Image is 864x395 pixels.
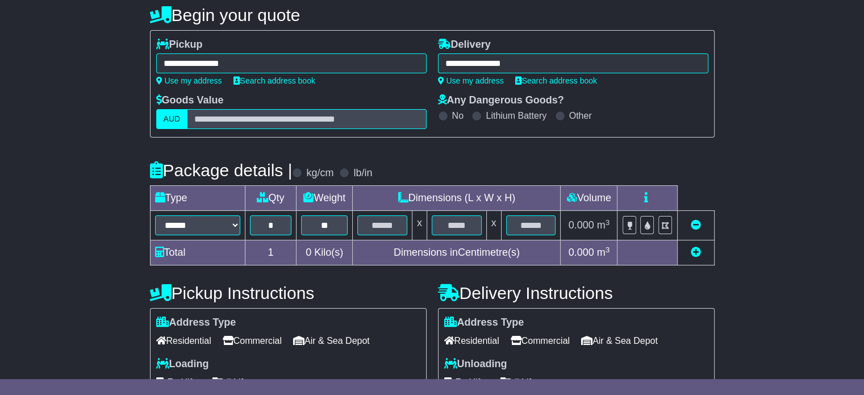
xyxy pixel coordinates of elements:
span: 0.000 [569,219,594,231]
span: 0.000 [569,247,594,258]
sup: 3 [606,218,610,227]
td: Dimensions in Centimetre(s) [353,240,561,265]
td: Kilo(s) [297,240,353,265]
span: Commercial [223,332,282,350]
sup: 3 [606,246,610,254]
label: Any Dangerous Goods? [438,94,564,107]
h4: Pickup Instructions [150,284,427,302]
a: Search address book [515,76,597,85]
label: Loading [156,358,209,371]
h4: Delivery Instructions [438,284,715,302]
span: m [597,247,610,258]
a: Use my address [438,76,504,85]
span: Tail Lift [494,373,534,391]
a: Add new item [691,247,701,258]
span: Tail Lift [206,373,246,391]
label: lb/in [353,167,372,180]
td: Type [150,186,245,211]
label: Goods Value [156,94,224,107]
label: kg/cm [306,167,333,180]
label: AUD [156,109,188,129]
td: Dimensions (L x W x H) [353,186,561,211]
td: Qty [245,186,297,211]
span: Air & Sea Depot [293,332,370,350]
span: Air & Sea Depot [581,332,658,350]
span: Forklift [444,373,483,391]
label: Delivery [438,39,491,51]
label: Other [569,110,592,121]
td: x [412,211,427,240]
label: Address Type [444,317,524,329]
span: m [597,219,610,231]
span: 0 [306,247,311,258]
td: 1 [245,240,297,265]
label: No [452,110,464,121]
td: x [486,211,501,240]
td: Total [150,240,245,265]
a: Search address book [233,76,315,85]
td: Volume [561,186,617,211]
label: Unloading [444,358,507,371]
label: Address Type [156,317,236,329]
h4: Package details | [150,161,293,180]
span: Forklift [156,373,195,391]
span: Residential [156,332,211,350]
span: Residential [444,332,499,350]
a: Use my address [156,76,222,85]
td: Weight [297,186,353,211]
label: Pickup [156,39,203,51]
span: Commercial [511,332,570,350]
label: Lithium Battery [486,110,546,121]
h4: Begin your quote [150,6,715,24]
a: Remove this item [691,219,701,231]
